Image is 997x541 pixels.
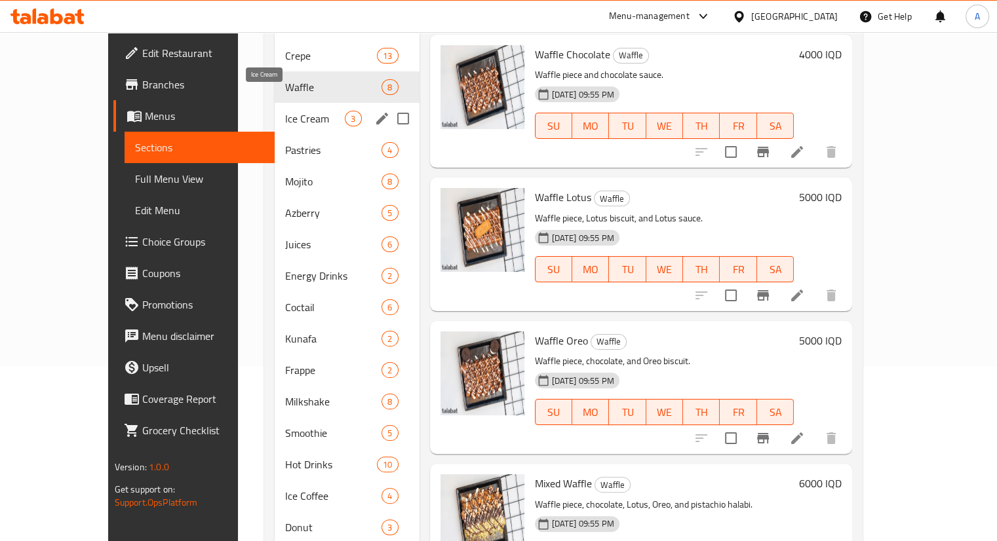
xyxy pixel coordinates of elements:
div: Coctail6 [275,291,419,323]
div: Waffle8 [275,71,419,103]
span: Waffle [285,79,381,95]
span: Grocery Checklist [142,422,264,438]
button: Branch-specific-item [747,280,779,311]
button: SU [535,399,572,425]
div: items [381,425,398,441]
div: Waffle [591,334,627,350]
span: Edit Menu [135,202,264,218]
span: Frappe [285,362,381,378]
span: Waffle [591,334,626,349]
button: MO [572,399,609,425]
span: Energy Drinks [285,268,381,284]
button: FR [720,256,756,282]
span: 8 [382,396,397,408]
div: items [381,362,398,378]
button: WE [646,113,683,139]
a: Support.OpsPlatform [115,494,198,511]
a: Full Menu View [125,163,275,195]
div: Waffle [613,48,649,64]
span: Donut [285,519,381,535]
div: items [381,331,398,346]
span: [DATE] 09:55 PM [547,517,619,530]
div: items [381,268,398,284]
div: Mojito8 [275,166,419,197]
span: Coctail [285,299,381,315]
span: [DATE] 09:55 PM [547,232,619,244]
span: Crepe [285,48,377,64]
button: TU [609,113,646,139]
button: TU [609,256,646,282]
span: Waffle [595,191,629,206]
span: Waffle Oreo [535,331,588,350]
h6: 6000 IQD [799,474,842,493]
h6: 5000 IQD [799,188,842,206]
div: [GEOGRAPHIC_DATA] [751,9,838,24]
span: Smoothie [285,425,381,441]
span: Get support on: [115,481,175,498]
span: Milkshake [285,394,381,409]
span: FR [725,117,751,136]
span: 4 [382,490,397,502]
p: Waffle piece, chocolate, Lotus, Oreo, and pistachio halabi. [535,496,794,513]
span: WE [652,403,678,422]
span: Menus [145,108,264,124]
span: 8 [382,81,397,94]
button: MO [572,113,609,139]
a: Branches [113,69,275,100]
span: Sections [135,140,264,155]
a: Sections [125,132,275,163]
span: Kunafa [285,331,381,346]
span: MO [577,403,604,422]
a: Edit menu item [789,288,805,303]
span: 6 [382,238,397,251]
button: SA [757,113,794,139]
span: 4 [382,144,397,157]
a: Coupons [113,257,275,289]
span: Juices [285,236,381,252]
button: TU [609,399,646,425]
div: Waffle [595,477,631,493]
a: Edit Restaurant [113,37,275,69]
img: Waffle Oreo [440,331,524,415]
img: Waffle Lotus [440,188,524,272]
span: TU [614,260,640,279]
div: items [377,457,398,472]
div: items [381,236,398,252]
a: Coverage Report [113,383,275,415]
button: MO [572,256,609,282]
div: Frappe2 [275,354,419,386]
button: delete [815,422,847,454]
h6: 5000 IQD [799,331,842,350]
span: Pastries [285,142,381,158]
a: Menus [113,100,275,132]
div: Juices6 [275,229,419,260]
button: TH [683,256,720,282]
div: Waffle [594,191,630,206]
button: WE [646,399,683,425]
a: Grocery Checklist [113,415,275,446]
button: delete [815,136,847,168]
p: Waffle piece and chocolate sauce. [535,67,794,83]
a: Edit Menu [125,195,275,226]
div: items [381,488,398,504]
div: Ice Cream3edit [275,103,419,134]
span: Full Menu View [135,171,264,187]
span: Edit Restaurant [142,45,264,61]
div: items [377,48,398,64]
a: Edit menu item [789,430,805,446]
button: FR [720,113,756,139]
a: Edit menu item [789,144,805,160]
span: Mojito [285,174,381,189]
span: Waffle [614,48,648,63]
span: Waffle Lotus [535,187,591,207]
span: Azberry [285,205,381,221]
div: items [381,299,398,315]
a: Promotions [113,289,275,320]
a: Choice Groups [113,226,275,257]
